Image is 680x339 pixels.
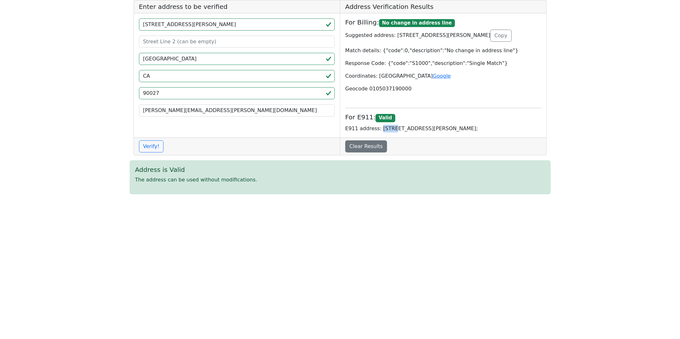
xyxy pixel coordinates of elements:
input: 2-Letter State [139,70,335,82]
input: Street Line 1 [139,18,335,31]
p: E911 address: [STREET_ADDRESS][PERSON_NAME]; [345,125,541,132]
h5: Enter address to be verified [134,0,340,13]
p: The address can be used without modifications. [135,176,545,184]
input: City [139,53,335,65]
p: Geocode 0105037190000 [345,85,541,93]
h5: For Billing: [345,18,541,27]
span: No change in address line [379,19,455,27]
span: Valid [376,114,395,122]
p: Match details: {"code":0,"description":"No change in address line"} [345,47,541,54]
a: Clear Results [345,140,387,152]
button: Verify! [139,140,164,152]
input: Street Line 2 (can be empty) [139,36,335,48]
button: Copy [490,30,512,42]
h5: For E911: [345,113,541,122]
input: ZIP code 5 or 5+4 [139,87,335,99]
input: Your Email [139,104,335,117]
h5: Address is Valid [135,166,545,173]
a: Google [433,73,451,79]
p: Suggested address: [STREET_ADDRESS][PERSON_NAME] [345,30,541,42]
p: Coordinates: [GEOGRAPHIC_DATA] [345,72,541,80]
p: Response Code: {"code":"S1000","description":"Single Match"} [345,60,541,67]
h5: Address Verification Results [340,0,546,13]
